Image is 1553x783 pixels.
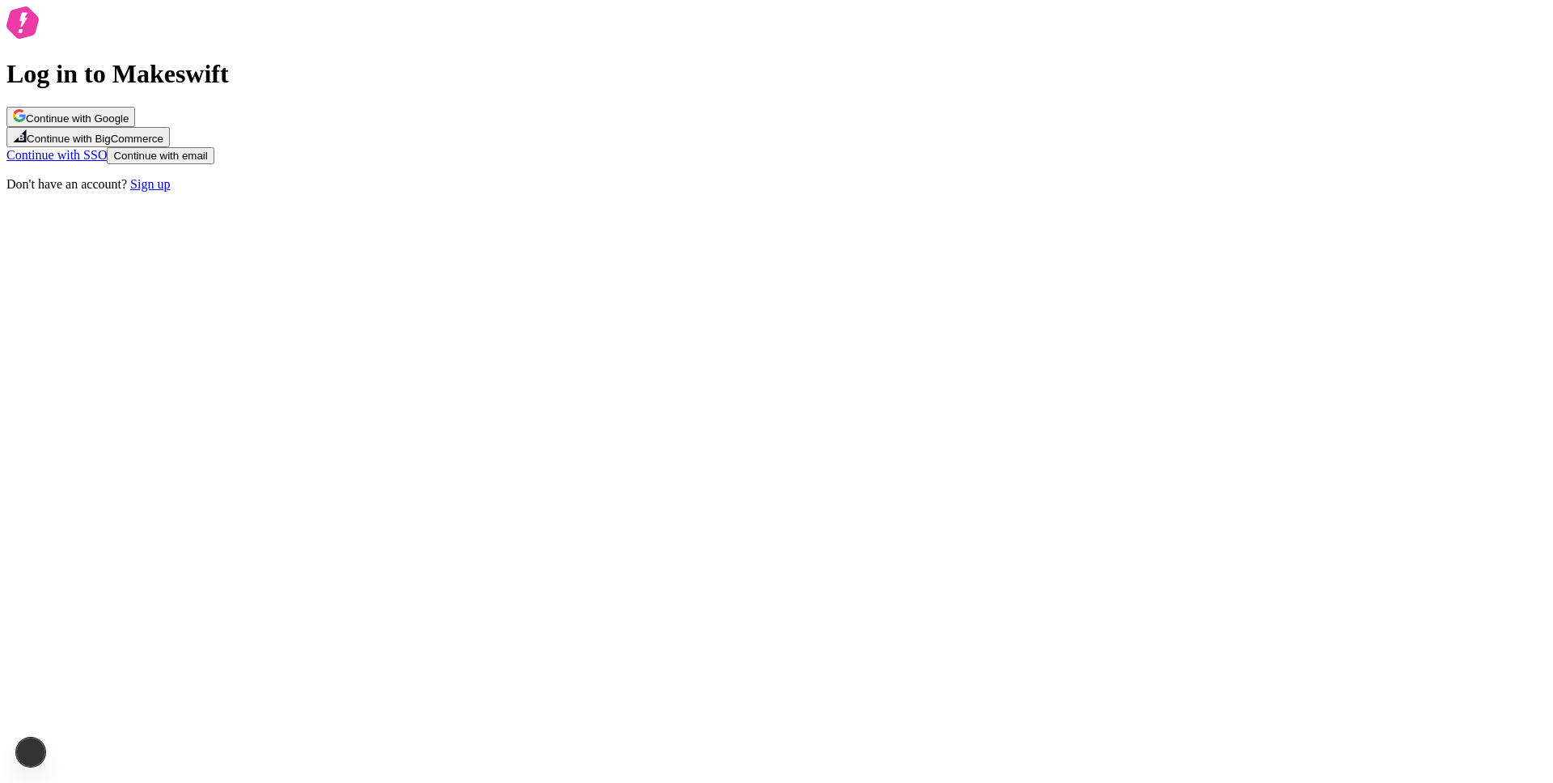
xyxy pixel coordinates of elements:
[6,59,1547,89] h1: Log in to Makeswift
[6,107,135,127] button: Continue with Google
[130,177,170,191] a: Sign up
[6,148,107,162] a: Continue with SSO
[113,150,207,162] span: Continue with email
[26,112,129,125] span: Continue with Google
[107,147,214,164] button: Continue with email
[6,177,1547,192] p: Don't have an account?
[27,133,163,145] span: Continue with BigCommerce
[6,127,170,147] button: Continue with BigCommerce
